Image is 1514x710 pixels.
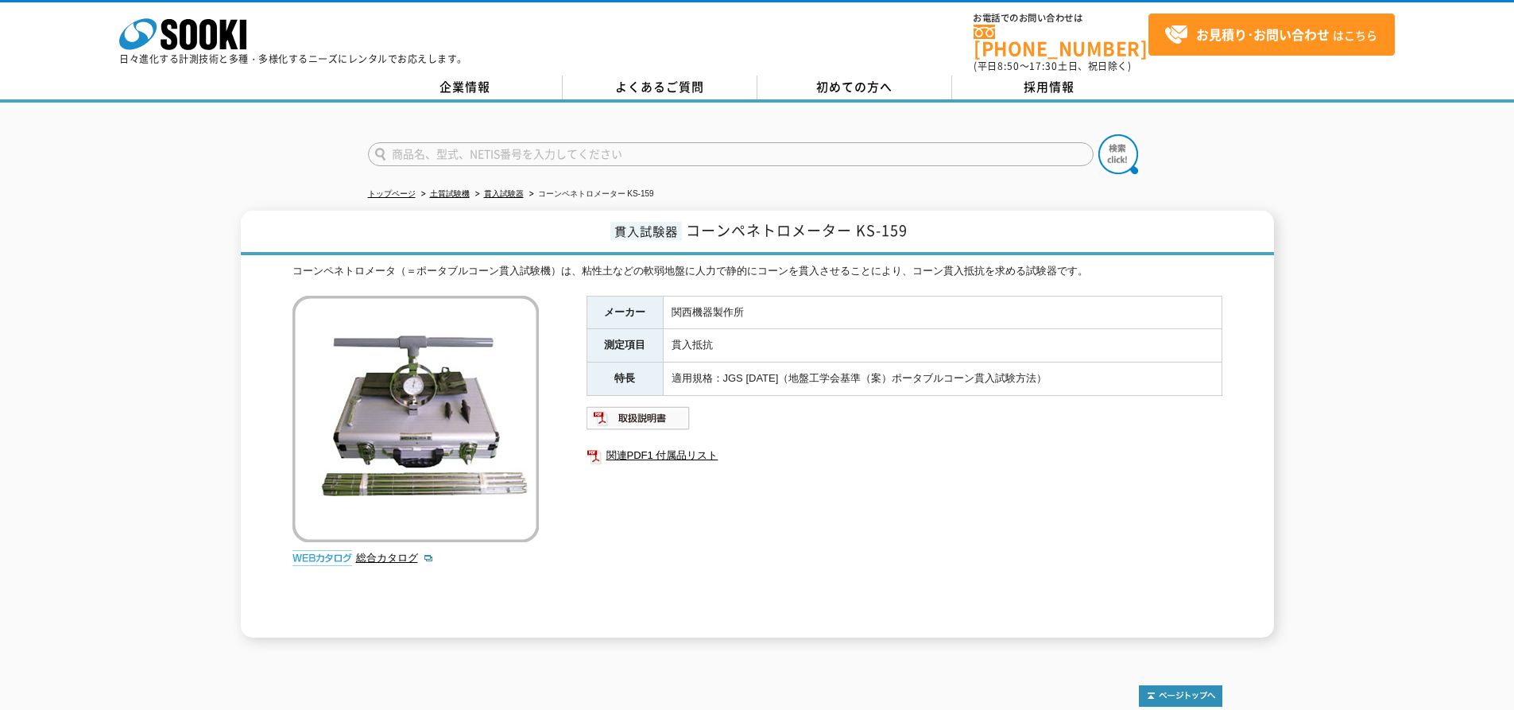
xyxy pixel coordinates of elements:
a: 企業情報 [368,76,563,99]
td: 関西機器製作所 [663,296,1222,329]
strong: お見積り･お問い合わせ [1196,25,1330,44]
th: 特長 [587,363,663,396]
p: 日々進化する計測技術と多種・多様化するニーズにレンタルでお応えします。 [119,54,467,64]
a: トップページ [368,189,416,198]
div: コーンペネトロメータ（＝ポータブルコーン貫入試験機）は、粘性土などの軟弱地盤に人力で静的にコーンを貫入させることにより、コーン貫入抵抗を求める試験器です。 [292,263,1222,280]
li: コーンペネトロメーター KS-159 [526,186,654,203]
img: トップページへ [1139,685,1222,707]
th: メーカー [587,296,663,329]
a: [PHONE_NUMBER] [974,25,1148,57]
span: (平日 ～ 土日、祝日除く) [974,59,1131,73]
a: 関連PDF1 付属品リスト [587,445,1222,466]
span: お電話でのお問い合わせは [974,14,1148,23]
span: はこちら [1164,23,1377,47]
img: コーンペネトロメーター KS-159 [292,296,539,542]
span: 8:50 [997,59,1020,73]
td: 貫入抵抗 [663,329,1222,363]
a: よくあるご質問 [563,76,757,99]
td: 適用規格：JGS [DATE]（地盤工学会基準（案）ポータブルコーン貫入試験方法） [663,363,1222,396]
a: 取扱説明書 [587,416,691,428]
th: 測定項目 [587,329,663,363]
a: 土質試験機 [430,189,470,198]
span: 貫入試験器 [610,222,682,240]
img: btn_search.png [1098,134,1138,174]
span: 17:30 [1029,59,1058,73]
span: 初めての方へ [816,78,893,95]
img: webカタログ [292,550,352,566]
a: 初めての方へ [757,76,952,99]
a: お見積り･お問い合わせはこちら [1148,14,1395,56]
a: 貫入試験器 [484,189,524,198]
img: 取扱説明書 [587,405,691,431]
input: 商品名、型式、NETIS番号を入力してください [368,142,1094,166]
a: 総合カタログ [356,552,434,564]
a: 採用情報 [952,76,1147,99]
span: コーンペネトロメーター KS-159 [686,219,908,241]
